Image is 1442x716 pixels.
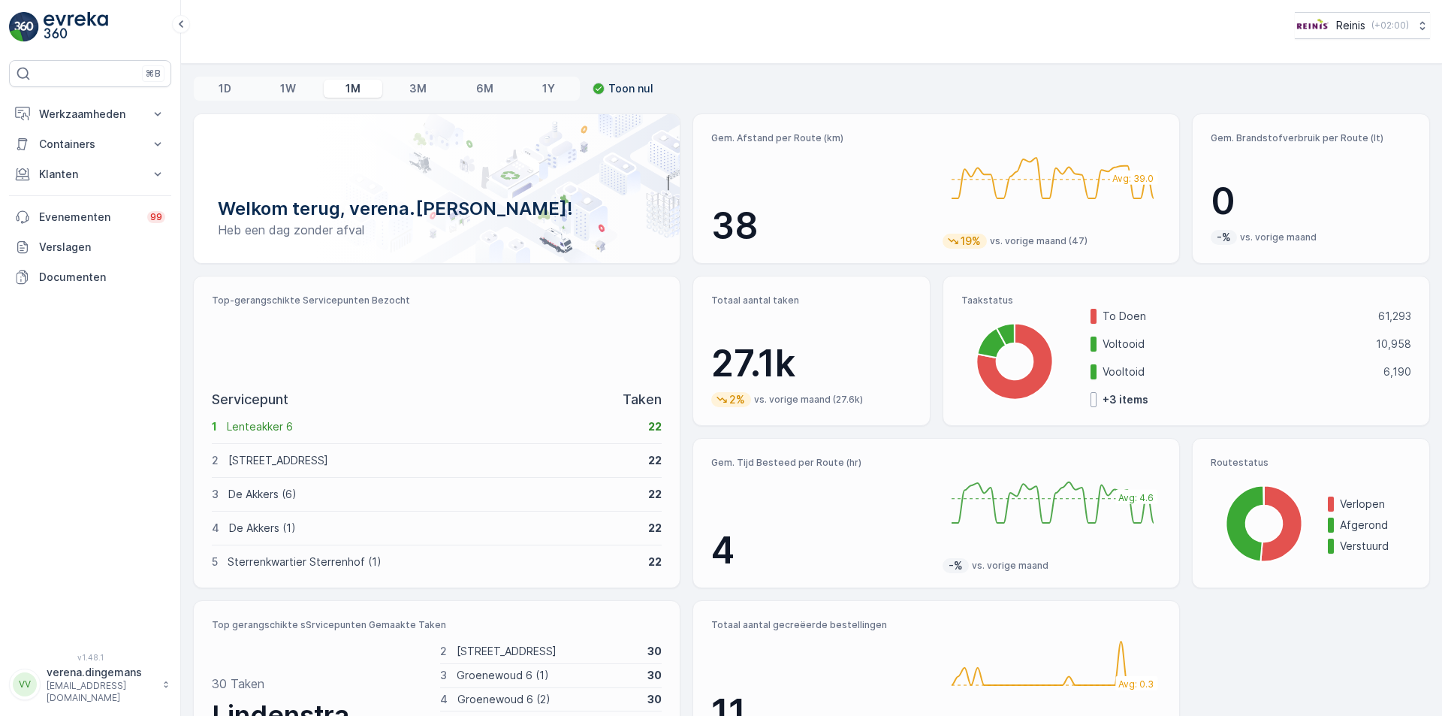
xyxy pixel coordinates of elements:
p: Taken [623,389,662,410]
p: vs. vorige maand (27.6k) [754,394,863,406]
p: 22 [648,453,662,468]
span: v 1.48.1 [9,653,171,662]
p: -% [1215,230,1232,245]
p: Toon nul [608,81,653,96]
p: 1M [345,81,360,96]
p: 2 [212,453,219,468]
p: 22 [648,521,662,536]
p: 61,293 [1378,309,1411,324]
p: Klanten [39,167,141,182]
p: Welkom terug, verena.[PERSON_NAME]! [218,197,656,221]
p: [EMAIL_ADDRESS][DOMAIN_NAME] [47,680,155,704]
p: 1 [212,419,217,434]
p: Gem. Afstand per Route (km) [711,132,931,144]
p: Containers [39,137,141,152]
p: 4 [212,521,219,536]
p: 3 [440,668,447,683]
p: 4 [711,528,931,573]
p: Sterrenkwartier Sterrenhof (1) [228,554,638,569]
p: De Akkers (1) [229,521,638,536]
button: Reinis(+02:00) [1295,12,1430,39]
p: 10,958 [1376,337,1411,352]
p: 22 [648,554,662,569]
p: Reinis [1336,18,1365,33]
p: ( +02:00 ) [1371,20,1409,32]
a: Evenementen99 [9,202,171,232]
p: + 3 items [1103,392,1148,407]
p: Totaal aantal gecreëerde bestellingen [711,619,931,631]
p: 1Y [542,81,555,96]
p: [STREET_ADDRESS] [228,453,638,468]
p: Groenewoud 6 (2) [457,692,638,707]
p: 2 [440,644,447,659]
p: vs. vorige maand [1240,231,1317,243]
p: Taakstatus [961,295,1411,307]
div: VV [13,672,37,696]
p: 22 [648,419,662,434]
img: logo [9,12,39,42]
p: ⌘B [146,68,161,80]
p: verena.dingemans [47,665,155,680]
p: Vooltoid [1103,364,1374,379]
a: Documenten [9,262,171,292]
button: Containers [9,129,171,159]
p: 99 [150,211,162,223]
p: 1D [219,81,231,96]
p: Servicepunt [212,389,288,410]
p: 30 Taken [212,675,264,693]
p: Afgerond [1340,518,1411,533]
p: 1W [280,81,296,96]
p: Documenten [39,270,165,285]
img: logo_light-DOdMpM7g.png [44,12,108,42]
p: Totaal aantal taken [711,295,912,307]
button: VVverena.dingemans[EMAIL_ADDRESS][DOMAIN_NAME] [9,665,171,704]
a: Verslagen [9,232,171,262]
p: vs. vorige maand (47) [990,235,1088,247]
p: 22 [648,487,662,502]
p: 19% [959,234,982,249]
p: 30 [647,692,662,707]
p: 2% [728,392,747,407]
p: Verstuurd [1340,539,1411,554]
p: [STREET_ADDRESS] [457,644,638,659]
button: Klanten [9,159,171,189]
p: Routestatus [1211,457,1411,469]
img: Reinis-Logo-Vrijstaand_Tekengebied-1-copy2_aBO4n7j.png [1295,17,1330,34]
p: Werkzaamheden [39,107,141,122]
p: 5 [212,554,218,569]
p: Verlopen [1340,497,1411,512]
p: Top gerangschikte sSrvicepunten Gemaakte Taken [212,619,662,631]
p: 4 [440,692,448,707]
button: Werkzaamheden [9,99,171,129]
p: 3M [409,81,427,96]
p: 30 [647,644,662,659]
p: Voltooid [1103,337,1366,352]
p: De Akkers (6) [228,487,638,502]
p: Gem. Brandstofverbruik per Route (lt) [1211,132,1411,144]
p: 6M [476,81,493,96]
p: Evenementen [39,210,138,225]
p: vs. vorige maand [972,560,1048,572]
p: 6,190 [1383,364,1411,379]
p: Lenteakker 6 [227,419,638,434]
p: To Doen [1103,309,1368,324]
p: Gem. Tijd Besteed per Route (hr) [711,457,931,469]
p: 30 [647,668,662,683]
p: Heb een dag zonder afval [218,221,656,239]
p: 3 [212,487,219,502]
p: Verslagen [39,240,165,255]
p: Top-gerangschikte Servicepunten Bezocht [212,295,662,307]
p: 27.1k [711,341,912,386]
p: 0 [1211,179,1411,224]
p: Groenewoud 6 (1) [457,668,638,683]
p: 38 [711,204,931,249]
p: -% [947,558,964,573]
